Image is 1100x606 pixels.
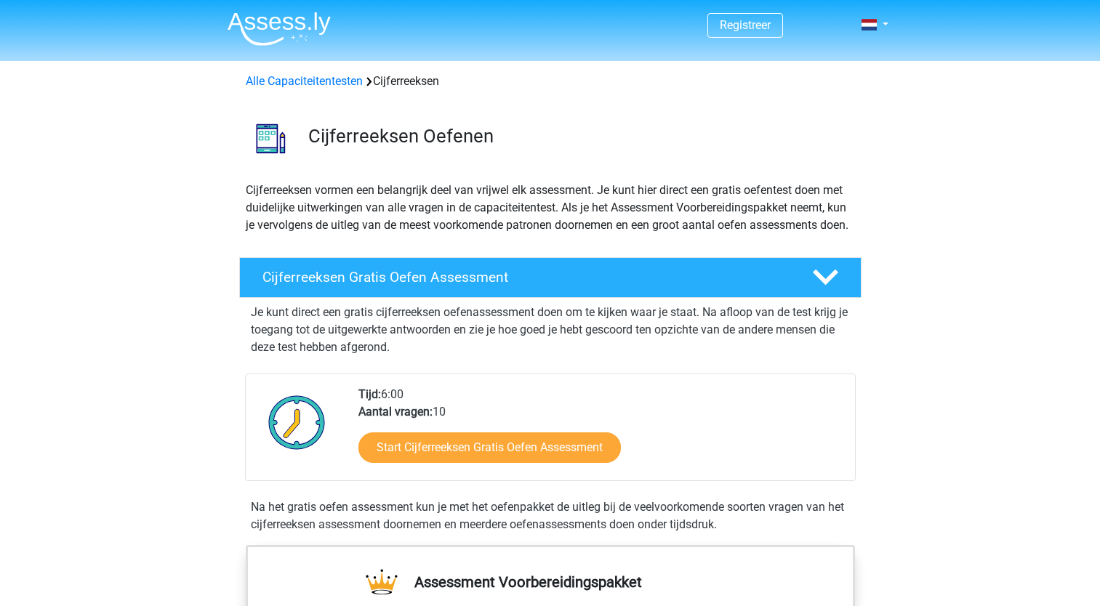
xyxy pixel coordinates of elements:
[358,405,433,419] b: Aantal vragen:
[262,269,789,286] h4: Cijferreeksen Gratis Oefen Assessment
[233,257,867,298] a: Cijferreeksen Gratis Oefen Assessment
[240,73,861,90] div: Cijferreeksen
[245,498,856,533] div: Na het gratis oefen assessment kun je met het oefenpakket de uitleg bij de veelvoorkomende soorte...
[358,432,621,463] a: Start Cijferreeksen Gratis Oefen Assessment
[720,18,771,32] a: Registreer
[251,304,850,356] p: Je kunt direct een gratis cijferreeksen oefenassessment doen om te kijken waar je staat. Na afloo...
[246,74,363,88] a: Alle Capaciteitentesten
[228,12,331,46] img: Assessly
[348,386,854,480] div: 6:00 10
[246,182,855,234] p: Cijferreeksen vormen een belangrijk deel van vrijwel elk assessment. Je kunt hier direct een grat...
[308,125,850,148] h3: Cijferreeksen Oefenen
[240,108,302,169] img: cijferreeksen
[260,386,334,458] img: Klok
[358,387,381,401] b: Tijd:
